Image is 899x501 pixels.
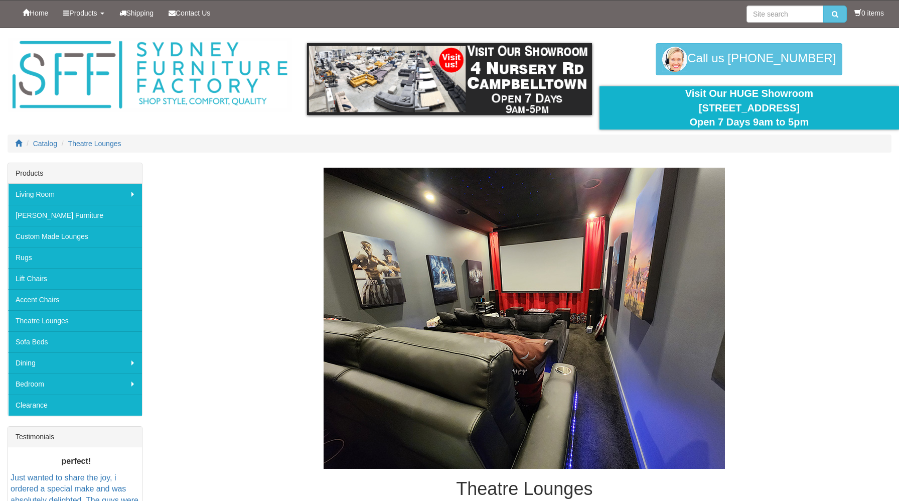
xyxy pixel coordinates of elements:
span: Home [30,9,48,17]
a: [PERSON_NAME] Furniture [8,205,142,226]
a: Bedroom [8,373,142,395]
a: Clearance [8,395,142,416]
li: 0 items [854,8,884,18]
div: Testimonials [8,427,142,447]
a: Living Room [8,184,142,205]
a: Catalog [33,140,57,148]
a: Contact Us [161,1,218,26]
a: Dining [8,352,142,373]
a: Products [56,1,111,26]
input: Site search [746,6,823,23]
a: Custom Made Lounges [8,226,142,247]
h1: Theatre Lounges [158,479,891,499]
a: Rugs [8,247,142,268]
a: Home [15,1,56,26]
span: Contact Us [176,9,210,17]
a: Theatre Lounges [68,140,121,148]
a: Accent Chairs [8,289,142,310]
div: Products [8,163,142,184]
span: Shipping [126,9,154,17]
img: Theatre Lounges [324,168,725,469]
a: Sofa Beds [8,331,142,352]
a: Theatre Lounges [8,310,142,331]
span: Products [69,9,97,17]
img: Sydney Furniture Factory [8,38,292,112]
b: perfect! [61,457,91,465]
div: Visit Our HUGE Showroom [STREET_ADDRESS] Open 7 Days 9am to 5pm [607,86,891,130]
img: showroom.gif [307,43,591,115]
a: Lift Chairs [8,268,142,289]
a: Shipping [112,1,162,26]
